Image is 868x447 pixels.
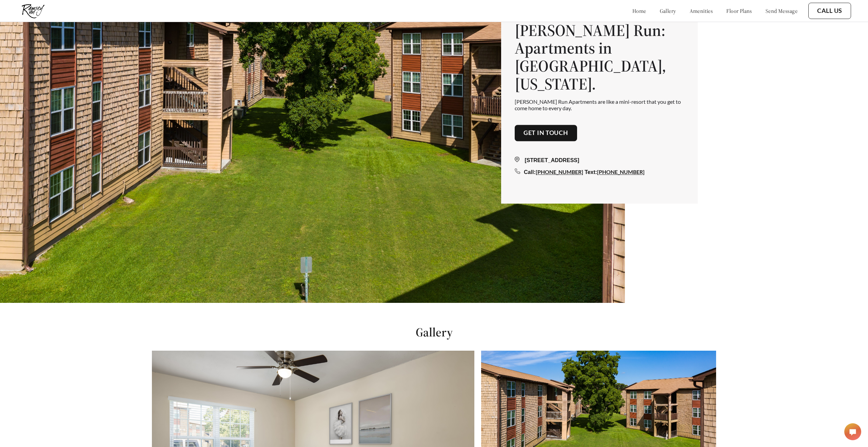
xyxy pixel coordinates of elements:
button: Get in touch [515,125,577,141]
a: [PHONE_NUMBER] [536,169,583,175]
h1: [PERSON_NAME] Run: Apartments in [GEOGRAPHIC_DATA], [US_STATE]. [515,21,684,93]
a: amenities [690,7,713,14]
p: [PERSON_NAME] Run Apartments are like a mini-resort that you get to come home to every day. [515,98,684,111]
span: Text: [585,169,597,175]
a: Get in touch [524,130,568,137]
div: [STREET_ADDRESS] [515,156,684,164]
a: send message [766,7,797,14]
a: gallery [660,7,676,14]
button: Call Us [808,3,851,19]
a: home [632,7,646,14]
img: Company logo [17,2,49,20]
a: [PHONE_NUMBER] [597,169,645,175]
span: Call: [524,169,536,175]
a: Call Us [817,7,842,15]
a: floor plans [726,7,752,14]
